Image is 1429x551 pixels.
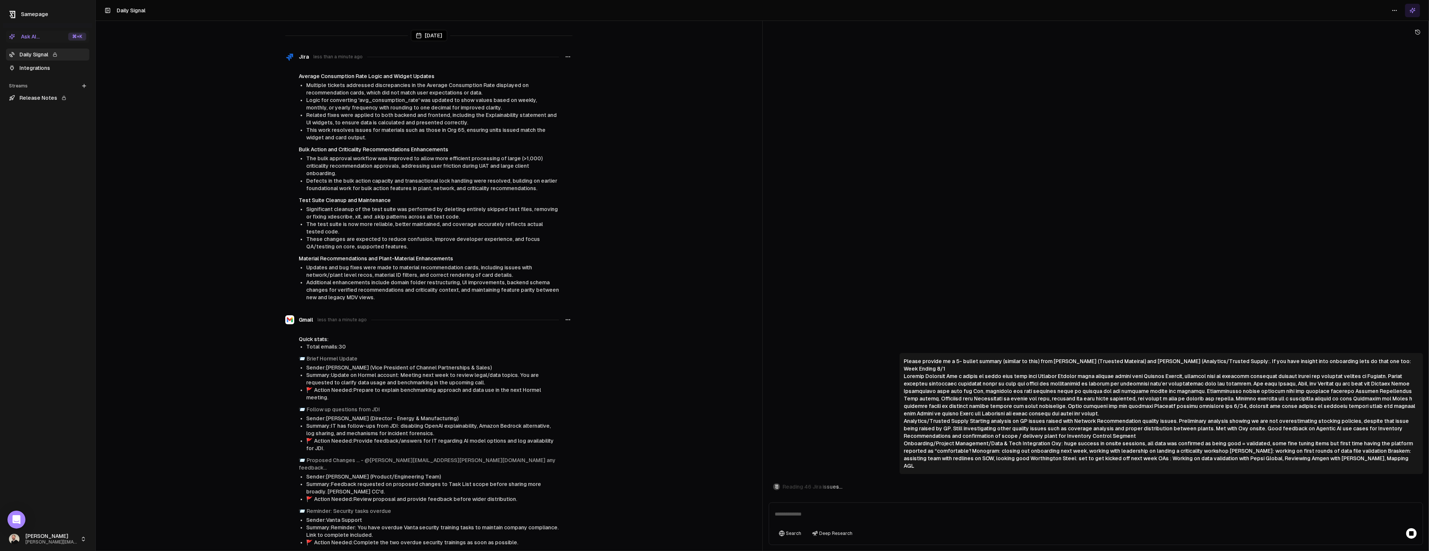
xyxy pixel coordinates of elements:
a: Proposed Changes ... - @[PERSON_NAME][EMAIL_ADDRESS][PERSON_NAME][DOMAIN_NAME] any feedback... [299,457,556,471]
button: Deep Research [808,528,857,539]
span: The bulk approval workflow was improved to allow more efficient processing of large (>1,000) crit... [306,155,543,176]
button: Ask AI...⌘+K [6,31,89,43]
li: Action Needed: Review proposal and provide feedback before wider distribution. [306,495,559,503]
span: Multiple tickets addressed discrepancies in the Average Consumption Rate displayed on recommendat... [306,82,529,96]
li: Summary: IT has follow-ups from JDI: disabling OpenAI explainability, Amazon Bedrock alternative,... [306,422,559,437]
p: Loremip Dolorsit Ame c adipis el seddo eius temp inci Utlabor Etdolor magna aliquae admini veni Q... [904,372,1419,417]
span: envelope [299,356,305,362]
h4: Material Recommendations and Plant-Material Enhancements [299,255,559,262]
img: Gmail [285,315,294,324]
span: [PERSON_NAME][EMAIL_ADDRESS][PERSON_NAME][DOMAIN_NAME] [25,539,77,545]
button: [PERSON_NAME][PERSON_NAME][EMAIL_ADDRESS][PERSON_NAME][DOMAIN_NAME] [6,530,89,548]
span: This work resolves issues for materials such as those in Org 65, ensuring units issued match the ... [306,127,546,140]
li: Summary: Feedback requested on proposed changes to Task List scope before sharing more broadly. [... [306,480,559,495]
h4: Bulk Action and Criticality Recommendations Enhancements [299,146,559,153]
span: Additional enhancements include domain folder restructuring, UI improvements, backend schema chan... [306,279,559,300]
li: Sender: [PERSON_NAME] (Product/Engineering Team) [306,473,559,480]
span: flag [306,539,313,545]
span: Updates and bug fixes were made to material recommendation cards, including issues with network/p... [306,264,532,278]
p: Analytics/Trusted Supply Starting analysis on GP issues raised with Network Recommendation qualit... [904,417,1419,440]
a: Release Notes [6,92,89,104]
div: Quick stats: [299,335,559,343]
a: Brief Hormel Update [307,356,357,362]
span: Gmail [299,316,313,324]
h1: Daily Signal [117,7,145,14]
button: Search [775,528,805,539]
a: Reminder: Security tasks overdue [307,508,391,514]
a: Integrations [6,62,89,74]
span: These changes are expected to reduce confusion, improve developer experience, and focus QA/testin... [306,236,540,250]
span: envelope [299,508,305,514]
p: Onboarding/Project Management/Data & Tech Integration Oxy: huge success in onsite sessions, all d... [904,440,1419,470]
p: Please provide me a 5- bullet summary (similar to this) from [PERSON_NAME] (Truested Mateiral) an... [904,357,1419,372]
span: flag [306,496,313,502]
span: envelope [299,457,305,463]
span: less than a minute ago [317,317,367,323]
span: The test suite is now more reliable, better maintained, and coverage accurately reflects actual t... [306,221,543,235]
li: Total emails: 30 [306,343,559,350]
li: Action Needed: Complete the two overdue security trainings as soon as possible. [306,539,559,546]
li: Action Needed: Provide feedback/answers for IT regarding AI model options and log availability fo... [306,437,559,452]
li: Summary: Reminder: You have overdue Vanta security training tasks to maintain company compliance.... [306,524,559,539]
h4: Test Suite Cleanup and Maintenance [299,196,559,204]
div: [DATE] [411,30,447,41]
li: Sender: Vanta Support [306,516,559,524]
img: _image [9,534,19,544]
div: Ask AI... [9,33,40,40]
div: ⌘ +K [68,32,86,41]
span: Related fixes were applied to both backend and frontend, including the Explainability statement a... [306,112,557,126]
div: Open Intercom Messenger [7,511,25,529]
li: Action Needed: Prepare to explain benchmarking approach and data use in the next Hormel meeting. [306,386,559,401]
span: envelope [299,406,305,412]
img: Jira [285,52,294,61]
a: Follow up questions from JDI [307,406,380,412]
span: Significant cleanup of the test suite was performed by deleting entirely skipped test files, remo... [306,206,558,220]
div: Streams [6,80,89,92]
span: Samepage [21,11,48,17]
span: flag [306,387,313,393]
span: flag [306,438,313,444]
span: Defects in the bulk action capacity and transactional lock handling were resolved, building on ea... [306,178,557,191]
li: Sender: [PERSON_NAME] (Director - Energy & Manufacturing) [306,415,559,422]
span: Logic for converting 'avg_consumption_rate' was updated to show values based on weekly, monthly, ... [306,97,537,111]
li: Sender: [PERSON_NAME] (Vice President of Channel Partnerships & Sales) [306,364,559,371]
span: [PERSON_NAME] [25,533,77,540]
p: Reading 46 Jira issues... [783,483,843,490]
li: Summary: Update on Hormel account: Meeting next week to review legal/data topics. You are request... [306,371,559,386]
h4: Average Consumption Rate Logic and Widget Updates [299,72,559,80]
span: less than a minute ago [313,54,363,60]
a: Daily Signal [6,49,89,61]
span: Jira [299,53,309,61]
